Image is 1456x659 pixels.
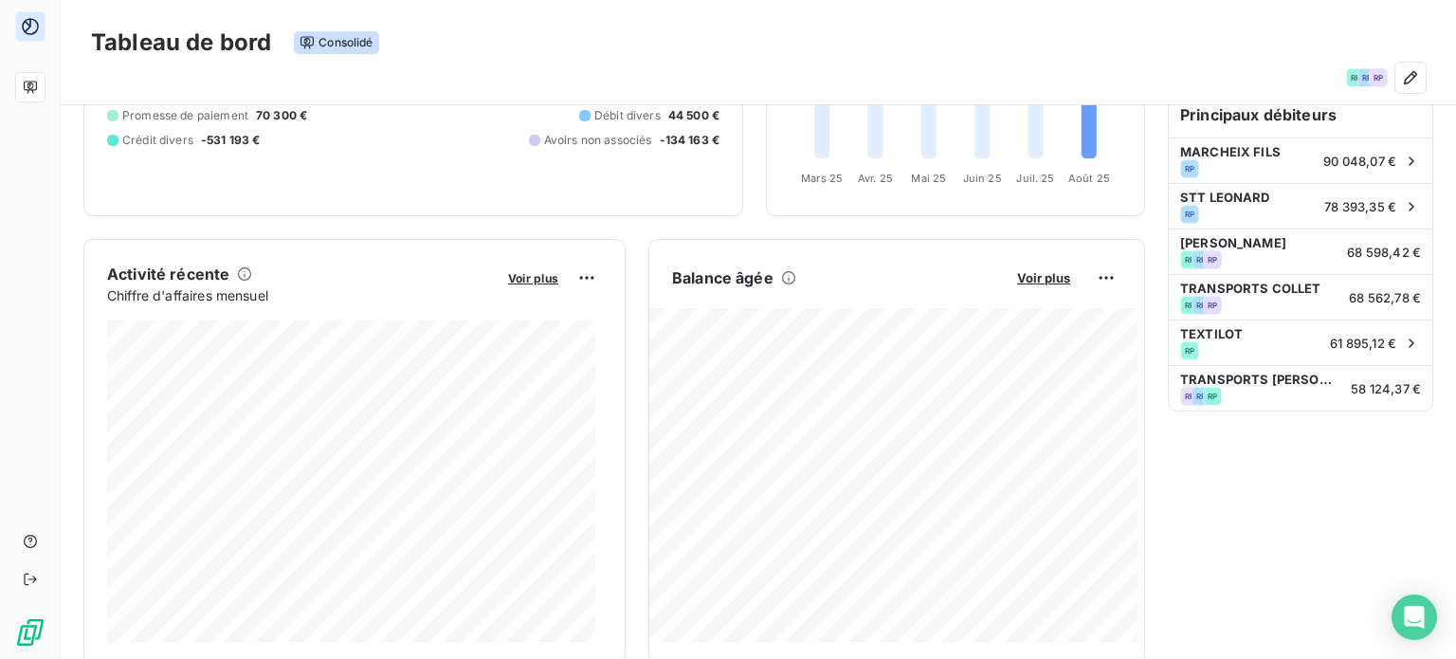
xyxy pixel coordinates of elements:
[1016,172,1054,185] tspan: Juil. 25
[1017,270,1070,285] span: Voir plus
[1369,68,1388,87] div: RP
[1203,296,1222,315] div: RP
[1180,387,1199,406] div: RP
[107,285,495,305] span: Chiffre d'affaires mensuel
[1323,154,1396,169] span: 90 048,07 €
[1169,229,1432,274] div: [PERSON_NAME]RPRPRP68 598,42 €
[594,107,661,124] span: Débit divers
[256,107,307,124] span: 70 300 €
[91,26,271,60] h3: Tableau de bord
[294,31,378,54] span: Consolidé
[1192,387,1210,406] div: RP
[1180,281,1338,296] span: TRANSPORTS COLLET
[1180,235,1336,250] span: [PERSON_NAME]
[1330,336,1396,351] span: 61 895,12 €
[107,263,229,285] h6: Activité récente
[1169,365,1432,411] div: TRANSPORTS [PERSON_NAME]RPRPRP58 124,37 €
[1180,326,1319,341] span: TEXTILOT
[122,107,248,124] span: Promesse de paiement
[1180,250,1199,269] div: RP
[1346,68,1365,87] div: RP
[502,269,564,286] button: Voir plus
[801,172,843,185] tspan: Mars 25
[201,132,261,149] span: -531 193 €
[1180,144,1312,159] span: MARCHEIX FILS
[1180,372,1339,387] span: TRANSPORTS [PERSON_NAME]
[1180,159,1199,178] div: RP
[15,617,45,648] img: Logo LeanPay
[1180,190,1313,205] span: STT LEONARD
[1392,595,1437,640] div: Open Intercom Messenger
[1192,250,1210,269] div: RP
[660,132,720,149] span: -134 163 €
[544,132,652,149] span: Avoirs non associés
[1169,92,1432,137] h6: Principaux débiteurs
[1180,296,1199,315] div: RP
[668,107,719,124] span: 44 500 €
[508,271,558,285] span: Voir plus
[963,172,1002,185] tspan: Juin 25
[1203,387,1222,406] div: RP
[1351,381,1421,396] span: 58 124,37 €
[911,172,946,185] tspan: Mai 25
[1180,205,1199,224] div: RP
[1357,68,1376,87] div: RP
[1203,250,1222,269] div: RP
[1180,341,1199,360] div: RP
[1169,137,1432,183] div: MARCHEIX FILSRP90 048,07 €
[1169,274,1432,320] div: TRANSPORTS COLLETRPRPRP68 562,78 €
[122,132,193,149] span: Crédit divers
[1169,183,1432,229] div: STT LEONARDRP78 393,35 €
[1324,199,1396,214] span: 78 393,35 €
[858,172,893,185] tspan: Avr. 25
[1169,320,1432,365] div: TEXTILOTRP61 895,12 €
[1192,296,1210,315] div: RP
[1068,172,1110,185] tspan: Août 25
[1347,245,1421,260] span: 68 598,42 €
[1349,290,1421,305] span: 68 562,78 €
[672,266,773,289] h6: Balance âgée
[1011,269,1076,286] button: Voir plus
